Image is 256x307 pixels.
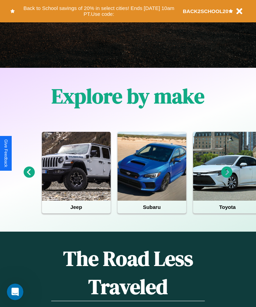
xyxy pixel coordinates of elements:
[15,3,183,19] button: Back to School savings of 20% in select cities! Ends [DATE] 10am PT.Use code:
[51,244,205,301] h1: The Road Less Traveled
[3,139,8,167] div: Give Feedback
[52,82,204,110] h1: Explore by make
[183,8,229,14] b: BACK2SCHOOL20
[118,201,186,213] h4: Subaru
[7,284,23,300] iframe: Intercom live chat
[42,201,111,213] h4: Jeep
